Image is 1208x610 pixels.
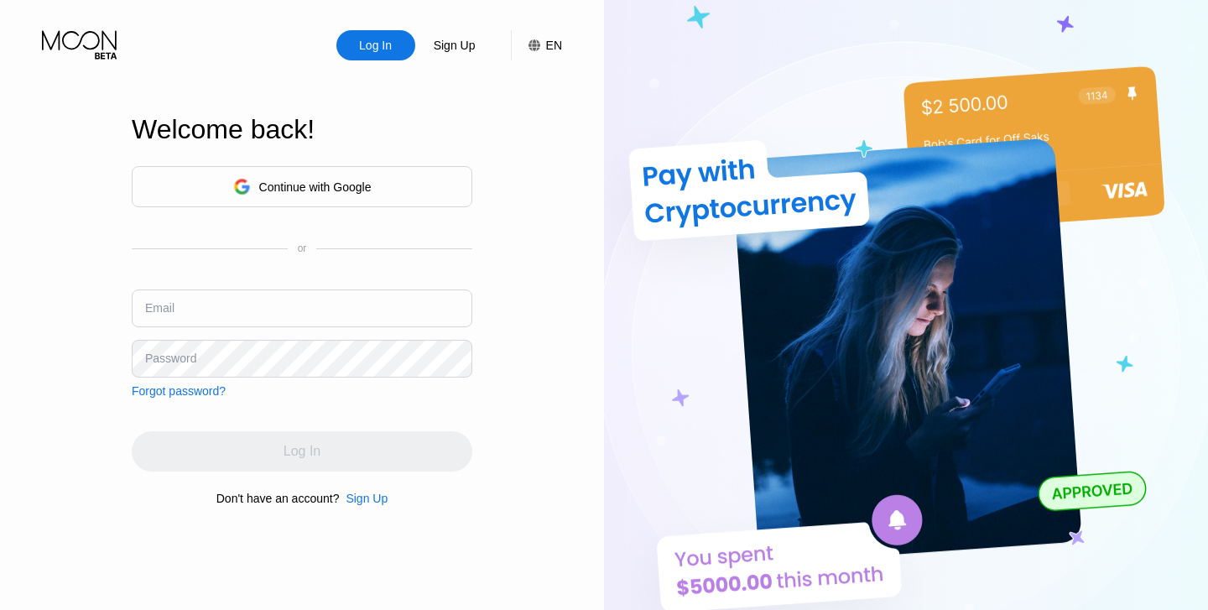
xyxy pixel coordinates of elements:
div: Continue with Google [132,166,472,207]
div: Sign Up [346,492,388,505]
div: Forgot password? [132,384,226,398]
div: Email [145,301,174,315]
div: Continue with Google [259,180,372,194]
div: Log In [357,37,393,54]
div: EN [511,30,562,60]
div: or [298,242,307,254]
div: Password [145,352,196,365]
div: Welcome back! [132,114,472,145]
div: Log In [336,30,415,60]
div: Sign Up [415,30,494,60]
div: EN [546,39,562,52]
div: Sign Up [432,37,477,54]
div: Don't have an account? [216,492,340,505]
div: Sign Up [339,492,388,505]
